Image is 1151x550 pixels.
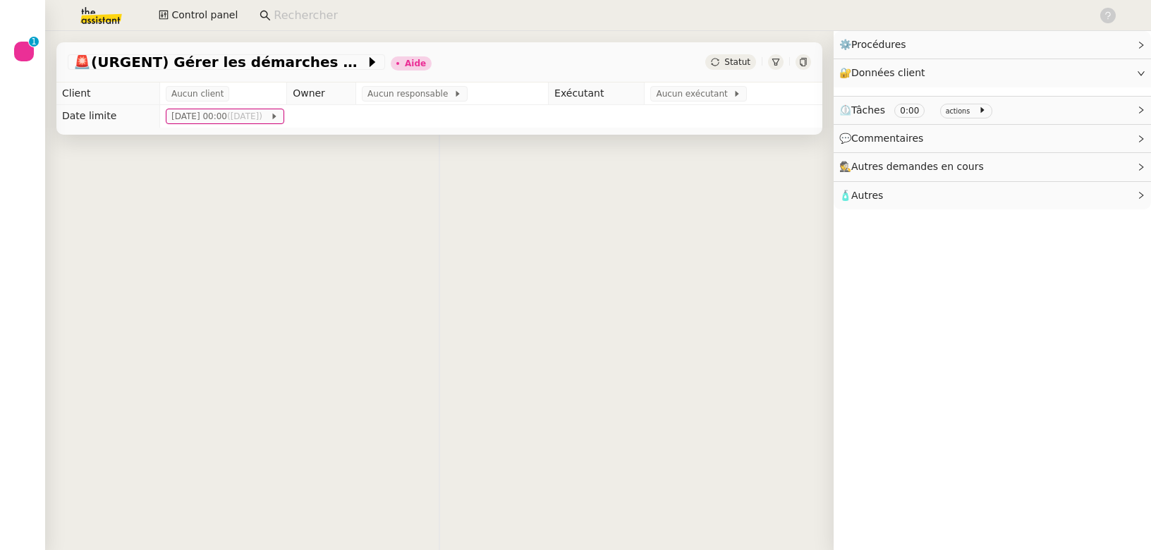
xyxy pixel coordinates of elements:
div: Aide [405,59,426,68]
span: Aucun responsable [367,87,453,101]
div: ⏲️Tâches 0:00 actions [834,97,1151,124]
span: Autres demandes en cours [851,161,984,172]
span: 🚨 [73,54,91,71]
td: Date limite [56,105,159,128]
div: 🕵️Autres demandes en cours [834,153,1151,181]
span: Statut [724,57,750,67]
span: 🧴 [839,190,883,201]
span: ⚙️ [839,37,913,53]
div: 💬Commentaires [834,125,1151,152]
span: Commentaires [851,133,923,144]
span: 🕵️ [839,161,990,172]
td: Exécutant [549,82,645,105]
input: Rechercher [274,6,1084,25]
nz-badge-sup: 1 [29,37,39,47]
span: Aucun client [171,87,224,101]
span: Aucun exécutant [656,87,733,101]
span: (URGENT) Gérer les démarches administratives pour le contrat d'[PERSON_NAME] [73,55,365,69]
td: Owner [287,82,356,105]
small: actions [946,107,970,115]
span: Control panel [171,7,238,23]
span: 🔐 [839,65,931,81]
span: ⏲️ [839,104,998,116]
button: Control panel [150,6,246,25]
span: ([DATE]) [227,111,265,121]
td: Client [56,82,159,105]
nz-tag: 0:00 [894,104,925,118]
p: 1 [31,37,37,49]
div: 🔐Données client [834,59,1151,87]
span: Autres [851,190,883,201]
div: ⚙️Procédures [834,31,1151,59]
span: Tâches [851,104,885,116]
span: [DATE] 00:00 [171,109,270,123]
span: 💬 [839,133,930,144]
span: Procédures [851,39,906,50]
span: Données client [851,67,925,78]
div: 🧴Autres [834,182,1151,209]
